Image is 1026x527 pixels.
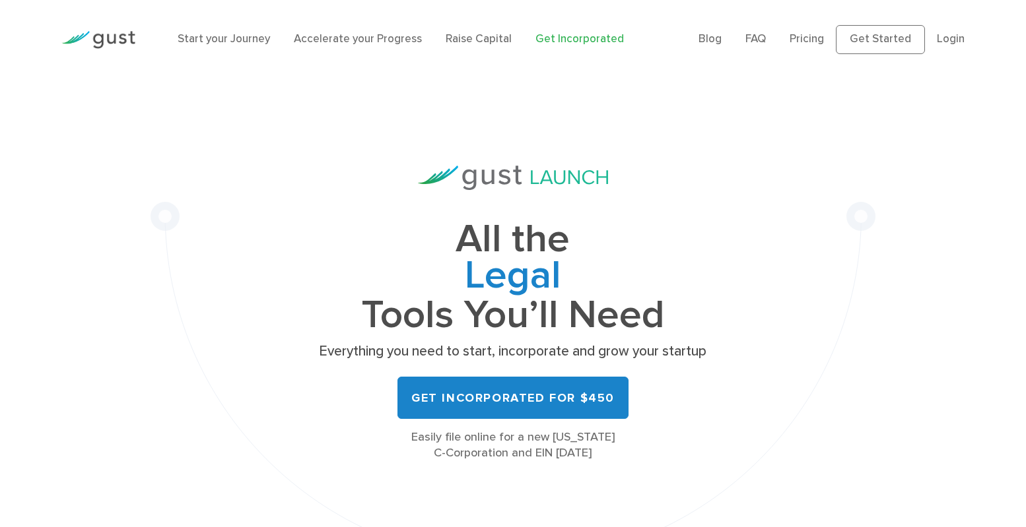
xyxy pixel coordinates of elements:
a: Start your Journey [178,32,270,46]
p: Everything you need to start, incorporate and grow your startup [315,342,711,361]
span: Legal [315,258,711,297]
a: Pricing [790,32,824,46]
a: FAQ [745,32,766,46]
h1: All the Tools You’ll Need [315,222,711,333]
div: Easily file online for a new [US_STATE] C-Corporation and EIN [DATE] [315,429,711,461]
a: Get Started [836,25,925,54]
a: Blog [699,32,722,46]
a: Login [937,32,965,46]
a: Accelerate your Progress [294,32,422,46]
a: Raise Capital [446,32,512,46]
img: Gust Launch Logo [418,166,608,190]
img: Gust Logo [61,31,135,49]
a: Get Incorporated for $450 [397,377,629,419]
a: Get Incorporated [535,32,624,46]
